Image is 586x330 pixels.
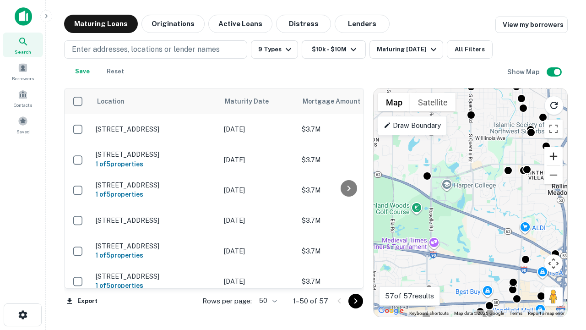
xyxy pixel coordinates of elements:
[224,215,293,225] p: [DATE]
[72,44,220,55] p: Enter addresses, locations or lender names
[377,44,439,55] div: Maturing [DATE]
[96,242,215,250] p: [STREET_ADDRESS]
[15,7,32,26] img: capitalize-icon.png
[302,215,393,225] p: $3.7M
[91,88,219,114] th: Location
[141,15,205,33] button: Originations
[202,296,252,307] p: Rows per page:
[507,67,541,77] h6: Show Map
[96,216,215,225] p: [STREET_ADDRESS]
[224,246,293,256] p: [DATE]
[374,88,567,317] div: 0 0
[302,276,393,286] p: $3.7M
[376,305,406,317] img: Google
[302,40,366,59] button: $10k - $10M
[96,189,215,199] h6: 1 of 5 properties
[14,101,32,109] span: Contacts
[96,280,215,291] h6: 1 of 5 properties
[544,166,563,184] button: Zoom out
[15,48,31,55] span: Search
[369,40,443,59] button: Maturing [DATE]
[64,294,100,308] button: Export
[384,120,441,131] p: Draw Boundary
[528,311,564,316] a: Report a map error
[447,40,493,59] button: All Filters
[540,227,586,271] iframe: Chat Widget
[64,40,247,59] button: Enter addresses, locations or lender names
[378,93,410,111] button: Show street map
[3,59,43,84] a: Borrowers
[224,155,293,165] p: [DATE]
[544,120,563,138] button: Toggle fullscreen view
[96,159,215,169] h6: 1 of 5 properties
[3,112,43,137] a: Saved
[302,246,393,256] p: $3.7M
[16,128,30,135] span: Saved
[208,15,272,33] button: Active Loans
[219,88,297,114] th: Maturity Date
[302,185,393,195] p: $3.7M
[410,93,456,111] button: Show satellite imagery
[409,310,449,317] button: Keyboard shortcuts
[544,147,563,165] button: Zoom in
[96,125,215,133] p: [STREET_ADDRESS]
[224,124,293,134] p: [DATE]
[335,15,390,33] button: Lenders
[302,124,393,134] p: $3.7M
[544,96,564,115] button: Reload search area
[68,62,97,81] button: Save your search to get updates of matches that match your search criteria.
[302,155,393,165] p: $3.7M
[225,96,281,107] span: Maturity Date
[96,272,215,280] p: [STREET_ADDRESS]
[495,16,568,33] a: View my borrowers
[251,40,298,59] button: 9 Types
[96,150,215,159] p: [STREET_ADDRESS]
[544,287,563,306] button: Drag Pegman onto the map to open Street View
[3,86,43,110] a: Contacts
[293,296,328,307] p: 1–50 of 57
[96,181,215,189] p: [STREET_ADDRESS]
[385,291,434,302] p: 57 of 57 results
[255,294,278,308] div: 50
[303,96,372,107] span: Mortgage Amount
[12,75,34,82] span: Borrowers
[224,185,293,195] p: [DATE]
[297,88,398,114] th: Mortgage Amount
[97,96,125,107] span: Location
[510,311,522,316] a: Terms (opens in new tab)
[96,250,215,260] h6: 1 of 5 properties
[276,15,331,33] button: Distress
[101,62,130,81] button: Reset
[224,276,293,286] p: [DATE]
[376,305,406,317] a: Open this area in Google Maps (opens a new window)
[64,15,138,33] button: Maturing Loans
[3,33,43,57] a: Search
[348,294,363,308] button: Go to next page
[454,311,504,316] span: Map data ©2025 Google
